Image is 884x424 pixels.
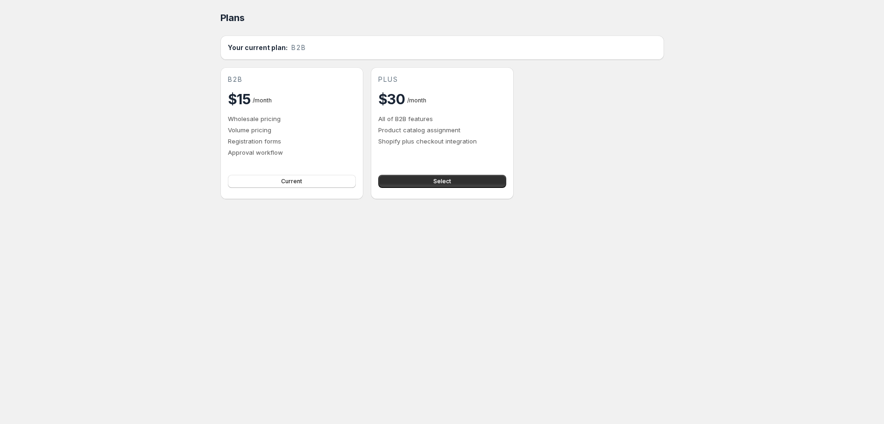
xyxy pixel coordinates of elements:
[228,90,251,108] h2: $15
[220,12,245,23] span: Plans
[378,114,506,123] p: All of B2B features
[228,125,356,135] p: Volume pricing
[433,178,451,185] span: Select
[378,75,398,84] span: plus
[228,114,356,123] p: Wholesale pricing
[281,178,302,185] span: Current
[291,43,306,52] span: b2b
[228,148,356,157] p: Approval workflow
[228,137,356,146] p: Registration forms
[378,125,506,135] p: Product catalog assignment
[228,75,243,84] span: b2b
[253,97,272,104] span: / month
[407,97,426,104] span: / month
[228,43,288,52] h2: Your current plan:
[228,175,356,188] button: Current
[378,175,506,188] button: Select
[378,90,405,108] h2: $30
[378,137,506,146] p: Shopify plus checkout integration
